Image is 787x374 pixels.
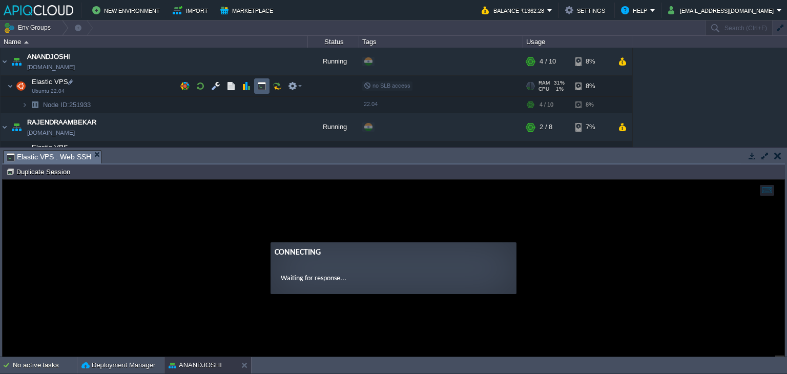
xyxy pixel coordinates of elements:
button: Help [621,4,650,16]
img: AMDAwAAAACH5BAEAAAAALAAAAAABAAEAAAICRAEAOw== [9,48,24,75]
div: Running [308,48,359,75]
span: CPU [539,86,549,92]
a: [DOMAIN_NAME] [27,62,75,72]
img: AMDAwAAAACH5BAEAAAAALAAAAAABAAEAAAICRAEAOw== [14,141,28,162]
img: AMDAwAAAACH5BAEAAAAALAAAAAABAAEAAAICRAEAOw== [7,141,13,162]
img: AMDAwAAAACH5BAEAAAAALAAAAAABAAEAAAICRAEAOw== [14,76,28,96]
span: Elastic VPS [31,77,70,86]
img: AMDAwAAAACH5BAEAAAAALAAAAAABAAEAAAICRAEAOw== [1,113,9,141]
div: 8% [575,48,609,75]
button: Deployment Manager [81,360,155,370]
a: RAJENDRAAMBEKAR [27,117,96,128]
div: Name [1,36,307,48]
button: Duplicate Session [6,167,73,176]
a: Node ID:251933 [42,100,92,109]
img: AMDAwAAAACH5BAEAAAAALAAAAAABAAEAAAICRAEAOw== [22,97,28,113]
div: Status [308,36,359,48]
button: ANANDJOSHI [169,360,222,370]
a: Elastic VPSUbuntu 22.04 [31,78,70,86]
div: Connecting [272,67,510,79]
div: 2 / 8 [540,141,552,162]
div: 2 / 8 [540,113,552,141]
span: 1% [553,86,564,92]
a: Elastic VPS [31,143,70,151]
button: Import [173,4,211,16]
span: 31% [554,80,565,86]
span: 251933 [42,100,92,109]
button: Marketplace [220,4,276,16]
div: Running [308,113,359,141]
p: Waiting for response... [278,93,504,104]
div: 8% [575,97,609,113]
img: AMDAwAAAACH5BAEAAAAALAAAAAABAAEAAAICRAEAOw== [24,41,29,44]
button: New Environment [92,4,163,16]
button: Env Groups [4,20,54,35]
div: 7% [575,141,609,162]
img: AMDAwAAAACH5BAEAAAAALAAAAAABAAEAAAICRAEAOw== [28,97,42,113]
span: Ubuntu 22.04 [32,88,65,94]
button: Settings [565,4,608,16]
img: AMDAwAAAACH5BAEAAAAALAAAAAABAAEAAAICRAEAOw== [1,48,9,75]
span: no SLB access [364,82,410,89]
div: Tags [360,36,523,48]
img: AMDAwAAAACH5BAEAAAAALAAAAAABAAEAAAICRAEAOw== [9,113,24,141]
button: Balance ₹1362.28 [482,4,547,16]
img: APIQCloud [4,5,73,15]
div: 4 / 10 [540,48,556,75]
div: 8% [575,76,609,96]
span: Elastic VPS : Web SSH [7,151,91,163]
a: [DOMAIN_NAME] [27,128,75,138]
a: ANANDJOSHI [27,52,70,62]
span: RAM [539,80,550,86]
span: 22.04 [364,101,378,107]
div: 7% [575,113,609,141]
div: Usage [524,36,632,48]
div: 4 / 10 [540,97,553,113]
img: AMDAwAAAACH5BAEAAAAALAAAAAABAAEAAAICRAEAOw== [7,76,13,96]
button: [EMAIL_ADDRESS][DOMAIN_NAME] [668,4,777,16]
div: No active tasks [13,357,77,373]
span: Elastic VPS [31,143,70,152]
span: Node ID: [43,101,69,109]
